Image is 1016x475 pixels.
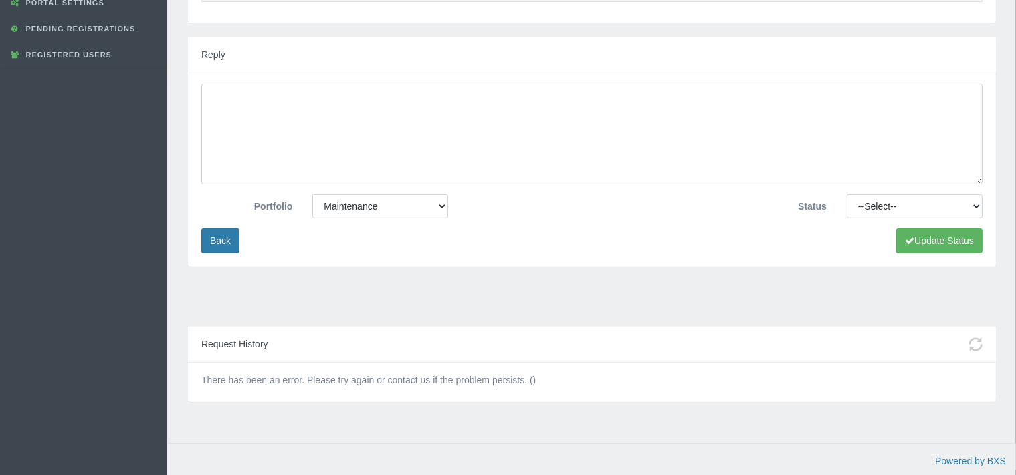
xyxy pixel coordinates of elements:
button: Update Status [896,228,983,253]
a: Powered by BXS [935,456,1006,466]
label: Portfolio [191,194,302,214]
div: Request History [188,327,996,363]
div: There has been an error. Please try again or contact us if the problem persists. () [201,373,983,388]
span: Registered Users [23,51,112,59]
div: Reply [188,37,996,73]
a: Back [201,228,239,253]
label: Status [726,194,837,214]
span: Pending Registrations [23,25,136,33]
